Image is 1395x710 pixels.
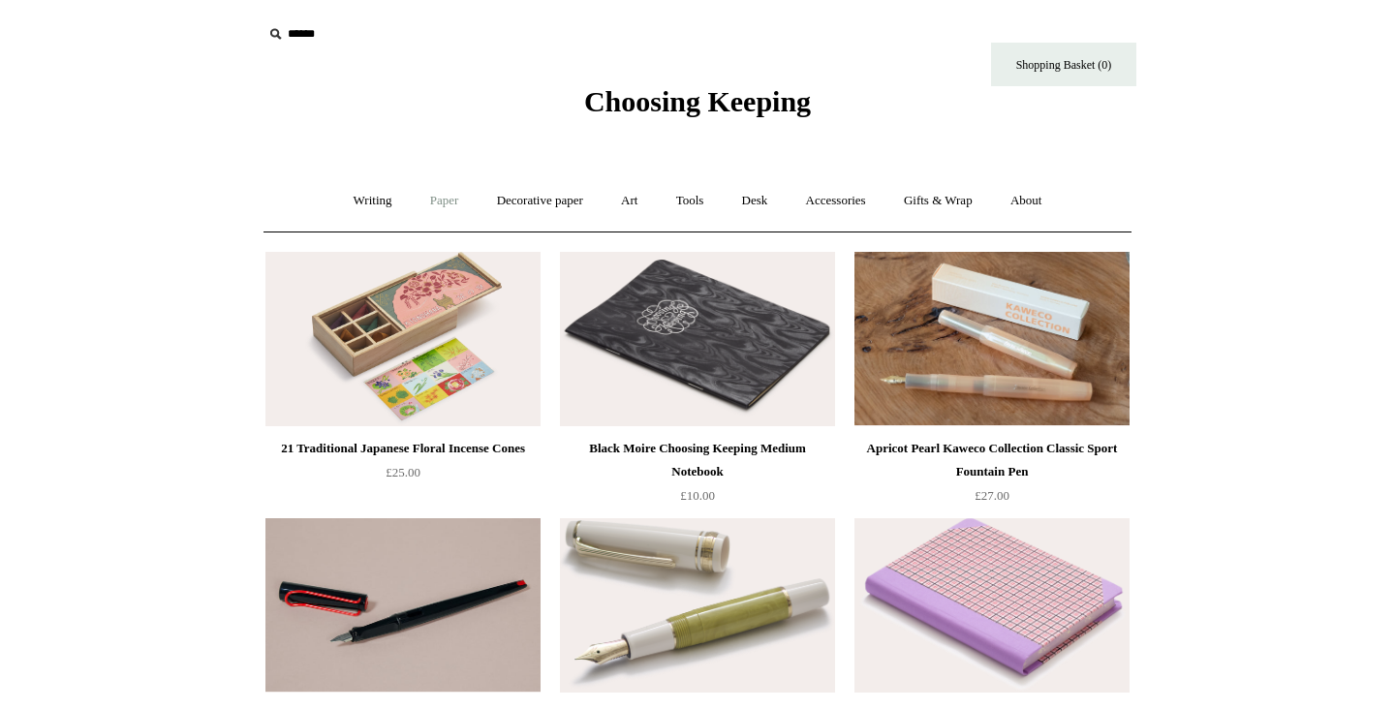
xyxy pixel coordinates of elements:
[336,175,410,227] a: Writing
[859,437,1125,483] div: Apricot Pearl Kaweco Collection Classic Sport Fountain Pen
[725,175,786,227] a: Desk
[413,175,477,227] a: Paper
[854,518,1130,693] img: Extra-Thick "Composition Ledger" Notebook, Chiyogami Notebook, Pink Plaid
[565,437,830,483] div: Black Moire Choosing Keeping Medium Notebook
[993,175,1060,227] a: About
[584,101,811,114] a: Choosing Keeping
[854,437,1130,516] a: Apricot Pearl Kaweco Collection Classic Sport Fountain Pen £27.00
[265,437,541,516] a: 21 Traditional Japanese Floral Incense Cones £25.00
[560,518,835,693] img: Pistache Marbled Sailor Pro Gear Mini Slim Fountain Pen
[659,175,722,227] a: Tools
[560,252,835,426] img: Black Moire Choosing Keeping Medium Notebook
[560,252,835,426] a: Black Moire Choosing Keeping Medium Notebook Black Moire Choosing Keeping Medium Notebook
[604,175,655,227] a: Art
[854,252,1130,426] img: Apricot Pearl Kaweco Collection Classic Sport Fountain Pen
[854,518,1130,693] a: Extra-Thick "Composition Ledger" Notebook, Chiyogami Notebook, Pink Plaid Extra-Thick "Compositio...
[386,465,420,479] span: £25.00
[265,252,541,426] a: 21 Traditional Japanese Floral Incense Cones 21 Traditional Japanese Floral Incense Cones
[560,437,835,516] a: Black Moire Choosing Keeping Medium Notebook £10.00
[680,488,715,503] span: £10.00
[265,252,541,426] img: 21 Traditional Japanese Floral Incense Cones
[854,252,1130,426] a: Apricot Pearl Kaweco Collection Classic Sport Fountain Pen Apricot Pearl Kaweco Collection Classi...
[991,43,1136,86] a: Shopping Basket (0)
[480,175,601,227] a: Decorative paper
[975,488,1009,503] span: £27.00
[265,518,541,693] a: Lamy Safari Joy Calligraphy Fountain Pen Lamy Safari Joy Calligraphy Fountain Pen
[265,518,541,693] img: Lamy Safari Joy Calligraphy Fountain Pen
[270,437,536,460] div: 21 Traditional Japanese Floral Incense Cones
[560,518,835,693] a: Pistache Marbled Sailor Pro Gear Mini Slim Fountain Pen Pistache Marbled Sailor Pro Gear Mini Sli...
[886,175,990,227] a: Gifts & Wrap
[789,175,883,227] a: Accessories
[584,85,811,117] span: Choosing Keeping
